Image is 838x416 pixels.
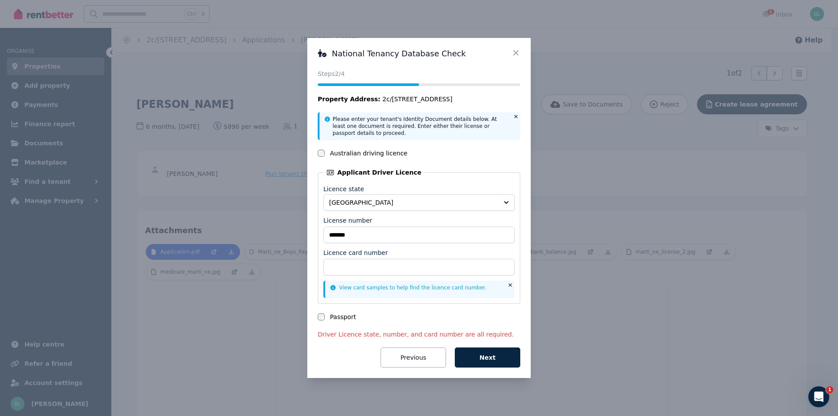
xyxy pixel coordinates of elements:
[455,347,520,368] button: Next
[330,313,356,321] label: Passport
[318,96,380,103] span: Property Address:
[323,186,364,193] label: Licence state
[330,149,407,158] label: Australian driving licence
[323,216,372,225] label: License number
[323,194,515,211] button: [GEOGRAPHIC_DATA]
[333,116,508,137] p: Please enter your tenant's Identity Document details below. At least one document is required. En...
[318,330,520,339] p: Driver Licence state, number, and card number are all required.
[382,95,452,103] span: 2c/[STREET_ADDRESS]
[330,285,487,291] a: View card samples to help find the licence card number.
[318,69,520,78] p: Steps 2 /4
[318,48,520,59] h3: National Tenancy Database Check
[323,248,388,257] label: Licence card number
[381,347,446,368] button: Previous
[329,198,497,207] span: [GEOGRAPHIC_DATA]
[323,168,425,177] legend: Applicant Driver Licence
[808,386,829,407] iframe: Intercom live chat
[826,386,833,393] span: 1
